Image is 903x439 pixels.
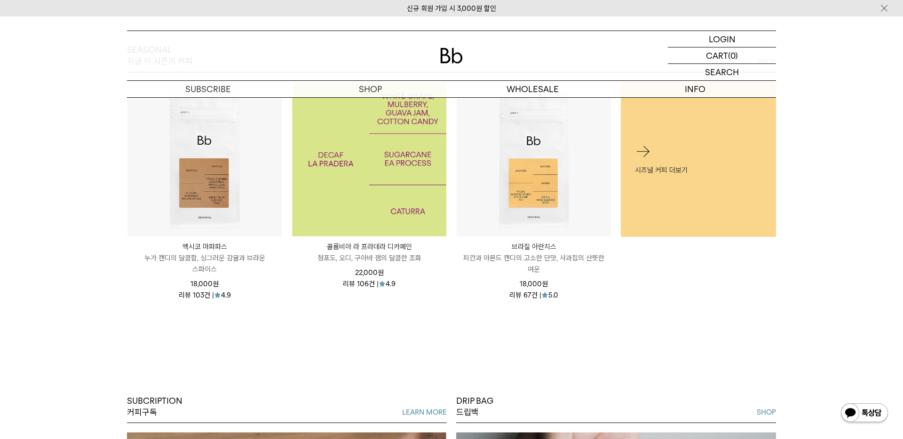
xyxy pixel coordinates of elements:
p: SEARCH [705,64,739,80]
span: 원 [378,268,384,277]
p: 청포도, 오디, 구아바 잼의 달콤한 조화 [292,252,446,264]
a: 콜롬비아 라 프라데라 디카페인 청포도, 오디, 구아바 잼의 달콤한 조화 [292,241,446,264]
div: 리뷰 106건 | 4.9 [343,278,396,288]
span: 원 [542,280,548,288]
p: 피칸과 아몬드 캔디의 고소한 단맛, 사과칩의 산뜻한 여운 [457,252,611,275]
div: 리뷰 103건 | 4.9 [179,290,231,299]
a: SUBSCRIBE [127,81,289,97]
p: SUBCRIPTION 커피구독 [127,395,182,418]
img: 로고 [440,48,463,63]
p: 브라질 아란치스 [457,241,611,252]
p: WHOLESALE [451,81,614,97]
a: 시즈널 커피 더보기 [621,82,776,237]
p: DRIP BAG 드립백 [456,395,493,418]
span: 22,000 [355,268,384,277]
p: 멕시코 마파파스 [127,241,282,252]
p: LOGIN [709,31,736,47]
span: 18,000 [190,280,219,288]
a: 멕시코 마파파스 누가 캔디의 달콤함, 싱그러운 감귤과 브라운 스파이스 [127,241,282,275]
a: 브라질 아란치스 피칸과 아몬드 캔디의 고소한 단맛, 사과칩의 산뜻한 여운 [457,241,611,275]
p: INFO [614,81,776,97]
img: 멕시코 마파파스 [127,82,282,236]
a: LOGIN [668,31,776,47]
a: 신규 회원 가입 시 3,000원 할인 [407,4,496,13]
a: SHOP [757,407,776,418]
img: 브라질 아란치스 [457,82,611,236]
p: (0) [728,47,738,63]
img: 1000000482_add2_076.jpg [292,82,446,236]
div: 리뷰 67건 | 5.0 [509,290,558,299]
p: 시즈널 커피 더보기 [635,164,762,175]
a: LEARN MORE [402,407,447,418]
span: 원 [213,280,219,288]
p: 콜롬비아 라 프라데라 디카페인 [292,241,446,252]
a: 콜롬비아 라 프라데라 디카페인 [292,82,446,236]
a: CART (0) [668,47,776,64]
p: CART [706,47,728,63]
img: 카카오톡 채널 1:1 채팅 버튼 [840,402,889,425]
p: 누가 캔디의 달콤함, 싱그러운 감귤과 브라운 스파이스 [127,252,282,275]
a: SHOP [289,81,451,97]
span: 18,000 [520,280,548,288]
